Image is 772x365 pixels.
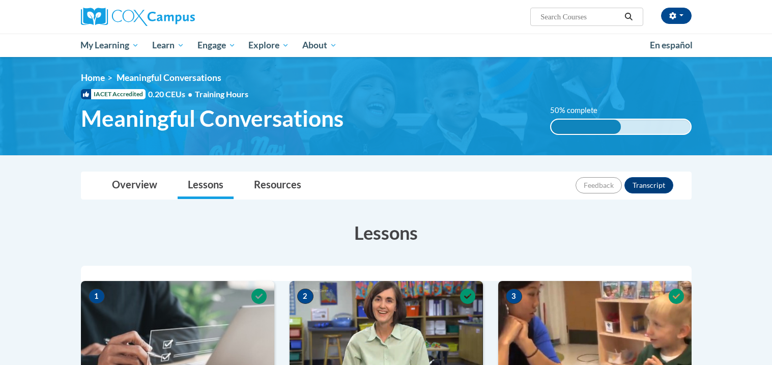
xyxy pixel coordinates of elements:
[178,172,234,199] a: Lessons
[81,8,274,26] a: Cox Campus
[66,34,707,57] div: Main menu
[242,34,296,57] a: Explore
[506,289,522,304] span: 3
[89,289,105,304] span: 1
[650,40,693,50] span: En español
[624,177,673,193] button: Transcript
[643,35,699,56] a: En español
[296,34,344,57] a: About
[244,172,311,199] a: Resources
[146,34,191,57] a: Learn
[117,72,221,83] span: Meaningful Conversations
[539,11,621,23] input: Search Courses
[661,8,692,24] button: Account Settings
[195,89,248,99] span: Training Hours
[81,89,146,99] span: IACET Accredited
[81,72,105,83] a: Home
[297,289,313,304] span: 2
[302,39,337,51] span: About
[81,220,692,245] h3: Lessons
[148,89,195,100] span: 0.20 CEUs
[188,89,192,99] span: •
[152,39,184,51] span: Learn
[197,39,236,51] span: Engage
[191,34,242,57] a: Engage
[551,120,621,134] div: 50% complete
[80,39,139,51] span: My Learning
[621,11,636,23] button: Search
[576,177,622,193] button: Feedback
[81,8,195,26] img: Cox Campus
[550,105,609,116] label: 50% complete
[74,34,146,57] a: My Learning
[102,172,167,199] a: Overview
[81,105,344,132] span: Meaningful Conversations
[248,39,289,51] span: Explore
